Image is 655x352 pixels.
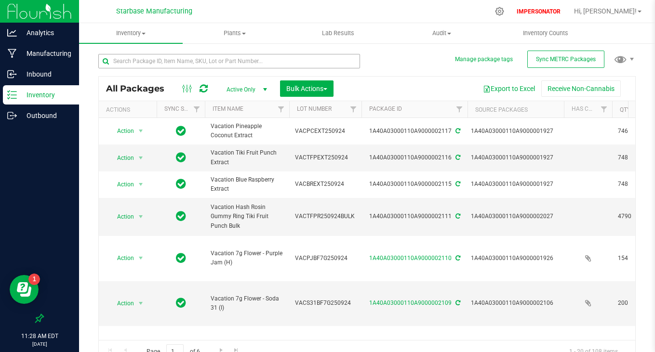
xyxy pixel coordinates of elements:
iframe: Resource center [10,275,39,304]
inline-svg: Inbound [7,69,17,79]
span: VACPJBF7G250924 [295,254,356,263]
span: In Sync [176,209,186,223]
span: Plants [183,29,286,38]
div: Value 1: 1A40A03000110A9000001926 [471,254,561,263]
inline-svg: Inventory [7,90,17,100]
span: Vacation Tiki Fruit Punch Extract [211,148,283,167]
div: 1A40A03000110A9000002111 [360,212,469,221]
span: 748 [618,153,655,162]
a: Qty [620,106,630,113]
span: Inventory Counts [510,29,581,38]
inline-svg: Analytics [7,28,17,38]
span: Sync from Compliance System [454,255,460,261]
inline-svg: Outbound [7,111,17,120]
span: Vacation Pineapple Coconut Extract [211,122,283,140]
span: Inventory [79,29,183,38]
span: 746 [618,127,655,136]
a: Plants [183,23,286,43]
a: Inventory Counts [494,23,597,43]
div: 1A40A03000110A9000002116 [360,153,469,162]
p: Inventory [17,89,75,101]
div: 1A40A03000110A9000002117 [360,127,469,136]
span: VACBREXT250924 [295,180,356,189]
label: Pin the sidebar to full width on large screens [35,313,44,323]
a: Audit [390,23,494,43]
span: In Sync [176,296,186,310]
span: VACPCEXT250924 [295,127,356,136]
span: Vacation 7g Flower - Purple Jam (H) [211,249,283,267]
a: Filter [273,101,289,117]
span: select [135,124,147,138]
div: Actions [106,106,153,113]
span: Action [108,178,134,191]
span: Action [108,251,134,265]
span: Audit [390,29,493,38]
span: select [135,210,147,223]
span: Sync from Compliance System [454,213,460,220]
span: In Sync [176,151,186,164]
span: VACS31BF7G250924 [295,299,356,308]
a: Item Name [213,105,243,112]
button: Receive Non-Cannabis [541,80,621,97]
a: Sync Status [164,105,201,112]
div: Value 1: 1A40A03000110A9000002106 [471,299,561,308]
iframe: Resource center unread badge [28,274,40,285]
span: Action [108,124,134,138]
span: VACTFPR250924BULK [295,212,356,221]
span: Sync from Compliance System [454,300,460,306]
span: 748 [618,180,655,189]
p: Manufacturing [17,48,75,59]
p: 11:28 AM EDT [4,332,75,340]
th: Has COA [564,101,612,118]
span: VACTFPEXT250924 [295,153,356,162]
span: All Packages [106,83,174,94]
span: Sync from Compliance System [454,128,460,134]
span: select [135,297,147,310]
span: 200 [618,299,655,308]
div: Value 1: 1A40A03000110A9000001927 [471,127,561,136]
a: 1A40A03000110A9000002109 [369,300,452,306]
span: Lab Results [309,29,367,38]
a: Lot Number [297,105,332,112]
a: Filter [452,101,468,117]
span: In Sync [176,251,186,265]
a: Filter [346,101,361,117]
span: Action [108,151,134,165]
span: select [135,151,147,165]
div: Value 1: 1A40A03000110A9000002027 [471,212,561,221]
a: Lab Results [286,23,390,43]
div: 1A40A03000110A9000002115 [360,180,469,189]
input: Search Package ID, Item Name, SKU, Lot or Part Number... [98,54,360,68]
a: 1A40A03000110A9000002110 [369,255,452,261]
span: Bulk Actions [286,85,327,92]
span: In Sync [176,177,186,191]
span: Hi, [PERSON_NAME]! [574,7,637,15]
p: Analytics [17,27,75,39]
span: select [135,178,147,191]
button: Bulk Actions [280,80,334,97]
span: Vacation Blue Raspberry Extract [211,175,283,194]
span: 154 [618,254,655,263]
span: In Sync [176,124,186,138]
span: Sync METRC Packages [536,56,596,63]
th: Source Packages [468,101,564,118]
p: IMPERSONATOR [513,7,564,16]
a: Filter [189,101,205,117]
inline-svg: Manufacturing [7,49,17,58]
span: Sync from Compliance System [454,154,460,161]
span: Starbase Manufacturing [116,7,192,15]
button: Sync METRC Packages [527,51,604,68]
span: 4790 [618,212,655,221]
p: Outbound [17,110,75,121]
button: Export to Excel [477,80,541,97]
span: select [135,251,147,265]
span: Action [108,297,134,310]
span: Vacation Hash Rosin Gummy Ring Tiki Fruit Punch Bulk [211,203,283,231]
div: Value 1: 1A40A03000110A9000001927 [471,180,561,189]
a: Filter [596,101,612,117]
span: Vacation 7g Flower - Soda 31 (I) [211,294,283,313]
p: [DATE] [4,340,75,348]
a: Inventory [79,23,183,43]
button: Manage package tags [455,55,513,64]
